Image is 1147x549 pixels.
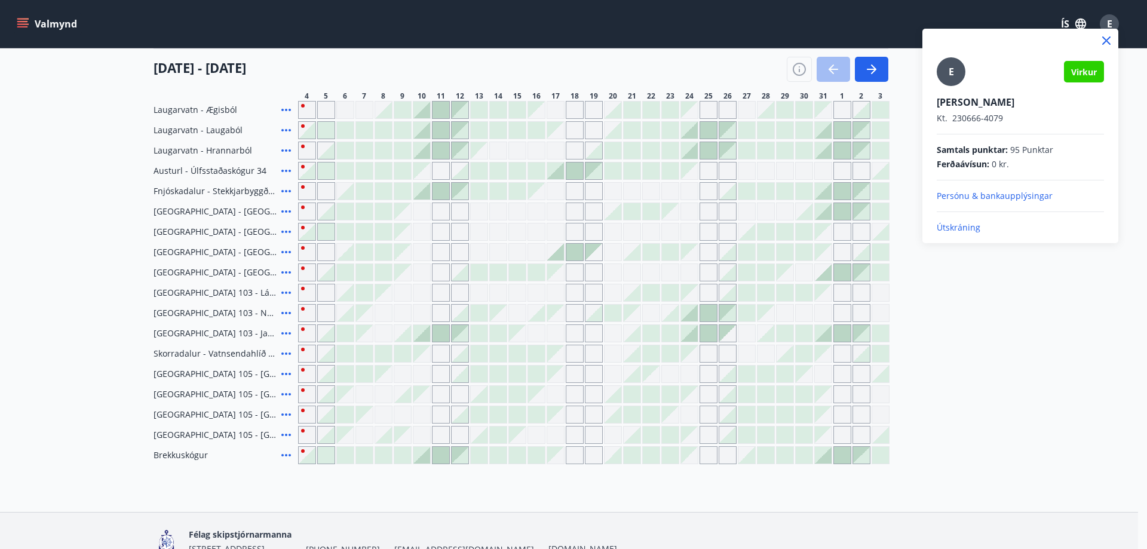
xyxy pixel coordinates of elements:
p: [PERSON_NAME] [937,96,1104,109]
span: Samtals punktar : [937,144,1008,156]
span: Virkur [1071,66,1097,78]
p: 230666-4079 [937,112,1104,124]
span: Ferðaávísun : [937,158,989,170]
span: 0 kr. [992,158,1009,170]
p: Persónu & bankaupplýsingar [937,190,1104,202]
p: Útskráning [937,222,1104,234]
span: E [949,65,954,78]
span: Kt. [937,112,947,124]
span: 95 Punktar [1010,144,1053,156]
